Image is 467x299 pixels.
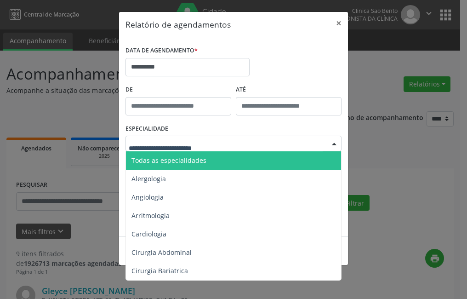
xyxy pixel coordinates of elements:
span: Cardiologia [131,230,166,238]
label: DATA DE AGENDAMENTO [125,44,198,58]
span: Todas as especialidades [131,156,206,165]
span: Alergologia [131,174,166,183]
label: De [125,83,231,97]
span: Angiologia [131,193,164,201]
span: Cirurgia Abdominal [131,248,192,257]
span: Cirurgia Bariatrica [131,266,188,275]
button: Close [330,12,348,34]
span: Arritmologia [131,211,170,220]
label: ATÉ [236,83,342,97]
h5: Relatório de agendamentos [125,18,231,30]
label: ESPECIALIDADE [125,122,168,136]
